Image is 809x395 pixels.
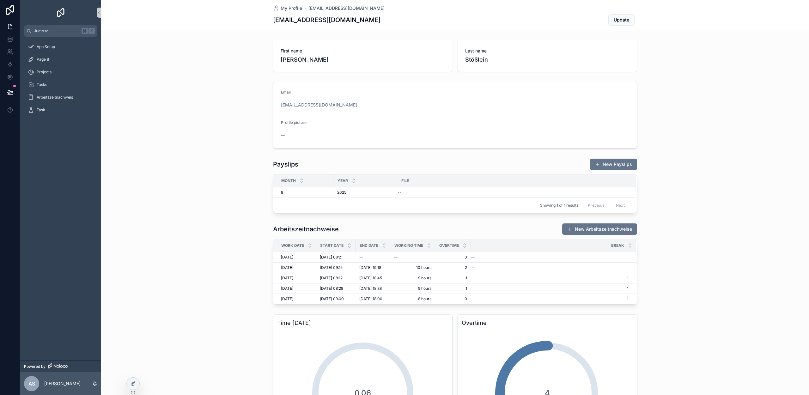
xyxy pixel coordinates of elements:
[281,296,312,301] a: [DATE]
[320,276,352,281] a: [DATE] 08:12
[281,276,312,281] a: [DATE]
[281,286,312,291] a: [DATE]
[37,82,47,87] span: Tasks
[471,296,629,301] a: 1
[28,380,35,387] span: AS
[37,44,55,49] span: App Setup
[471,265,475,270] span: --
[359,286,382,291] span: [DATE] 18:38
[281,265,312,270] a: [DATE]
[394,255,398,260] span: --
[320,255,343,260] span: [DATE] 08:21
[320,276,343,281] span: [DATE] 08:12
[439,286,467,291] a: 1
[56,8,66,18] img: App logo
[590,159,637,170] button: New Payslips
[281,243,304,248] span: Work Date
[281,255,293,260] span: [DATE]
[338,178,348,183] span: Year
[320,255,352,260] a: [DATE] 08:21
[89,28,94,33] span: K
[320,286,352,291] a: [DATE] 08:28
[359,265,381,270] span: [DATE] 19:18
[320,265,352,270] a: [DATE] 09:15
[465,55,630,64] span: Stößlein
[337,190,346,195] span: 2025
[608,14,635,26] button: Update
[277,319,448,327] h3: Time [DATE]
[281,178,296,183] span: Month
[471,255,475,260] span: --
[281,120,307,125] span: Profile picture
[281,90,291,94] span: Email
[394,265,431,270] a: 10 hours
[24,79,97,90] a: Tasks
[439,265,467,270] a: 2
[20,37,101,124] div: scrollable content
[281,190,283,195] span: 8
[37,107,45,112] span: Task
[614,17,629,23] span: Update
[359,276,386,281] a: [DATE] 18:45
[281,255,312,260] a: [DATE]
[359,265,386,270] a: [DATE] 19:18
[394,286,431,291] a: 9 hours
[24,66,97,78] a: Projects
[359,255,363,260] span: --
[44,380,81,387] p: [PERSON_NAME]
[273,225,339,234] h1: Arbeitszeitnachweise
[471,276,629,281] a: 1
[394,243,423,248] span: Working Time
[320,265,343,270] span: [DATE] 09:15
[562,223,637,235] button: New Arbeitszeitnachweise
[273,15,380,24] h1: [EMAIL_ADDRESS][DOMAIN_NAME]
[37,95,73,100] span: Arbeitszeitnachweis
[465,48,630,54] span: Last name
[439,296,467,301] a: 0
[37,57,49,62] span: Page 8
[281,276,293,281] span: [DATE]
[24,25,97,37] button: Jump to...K
[37,70,52,75] span: Projects
[398,190,401,195] span: --
[308,5,385,11] a: [EMAIL_ADDRESS][DOMAIN_NAME]
[540,203,578,208] span: Showing 1 of 1 results
[320,296,344,301] span: [DATE] 09:00
[471,286,629,291] a: 1
[281,190,330,195] a: 8
[24,364,46,369] span: Powered by
[439,276,467,281] a: 1
[281,286,293,291] span: [DATE]
[394,296,431,301] span: 8 hours
[320,296,352,301] a: [DATE] 09:00
[281,132,285,138] span: --
[439,255,467,260] a: 0
[34,28,79,33] span: Jump to...
[281,48,445,54] span: First name
[439,243,459,248] span: Overtime
[359,255,386,260] a: --
[337,190,393,195] a: 2025
[360,243,378,248] span: End Date
[359,276,382,281] span: [DATE] 18:45
[401,178,409,183] span: File
[394,276,431,281] a: 9 hours
[471,265,629,270] a: --
[611,243,624,248] span: Break
[398,190,629,195] a: --
[281,5,302,11] span: My Profile
[359,296,386,301] a: [DATE] 18:00
[471,255,629,260] a: --
[24,104,97,116] a: Task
